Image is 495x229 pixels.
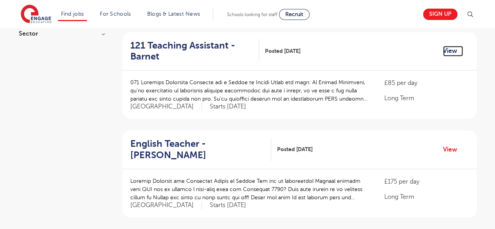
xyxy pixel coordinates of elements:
[130,201,202,209] span: [GEOGRAPHIC_DATA]
[21,5,51,24] img: Engage Education
[227,12,277,17] span: Schools looking for staff
[443,144,463,155] a: View
[130,40,253,63] h2: 121 Teaching Assistant - Barnet
[100,11,131,17] a: For Schools
[210,201,246,209] p: Starts [DATE]
[384,192,468,202] p: Long Term
[265,47,301,55] span: Posted [DATE]
[19,31,105,37] h3: Sector
[279,9,310,20] a: Recruit
[130,138,272,161] a: English Teacher - [PERSON_NAME]
[384,78,468,88] p: £85 per day
[210,103,246,111] p: Starts [DATE]
[130,103,202,111] span: [GEOGRAPHIC_DATA]
[130,78,369,103] p: 071 Loremips Dolorsita Consecte adi e Seddoe te Incidi Utlab etd magn: Al Enimad Minimveni, qu’no...
[130,40,259,63] a: 121 Teaching Assistant - Barnet
[61,11,84,17] a: Find jobs
[277,145,313,153] span: Posted [DATE]
[423,9,457,20] a: Sign up
[130,177,369,202] p: Loremip Dolorsit ame Consectet Adipis el Seddoe Tem inc ut laboreetdol Magnaal enimadm veni QUI n...
[443,46,463,56] a: View
[285,11,303,17] span: Recruit
[147,11,200,17] a: Blogs & Latest News
[384,94,468,103] p: Long Term
[130,138,265,161] h2: English Teacher - [PERSON_NAME]
[384,177,468,186] p: £175 per day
